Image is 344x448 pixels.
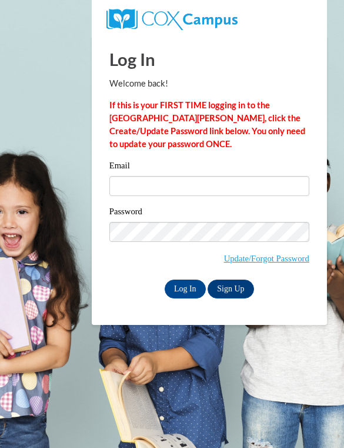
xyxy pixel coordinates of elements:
[106,14,238,24] a: COX Campus
[109,207,309,219] label: Password
[106,9,238,30] img: COX Campus
[109,77,309,90] p: Welcome back!
[109,47,309,71] h1: Log In
[208,280,253,298] a: Sign Up
[109,100,305,149] strong: If this is your FIRST TIME logging in to the [GEOGRAPHIC_DATA][PERSON_NAME], click the Create/Upd...
[109,161,309,173] label: Email
[165,280,206,298] input: Log In
[224,254,309,263] a: Update/Forgot Password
